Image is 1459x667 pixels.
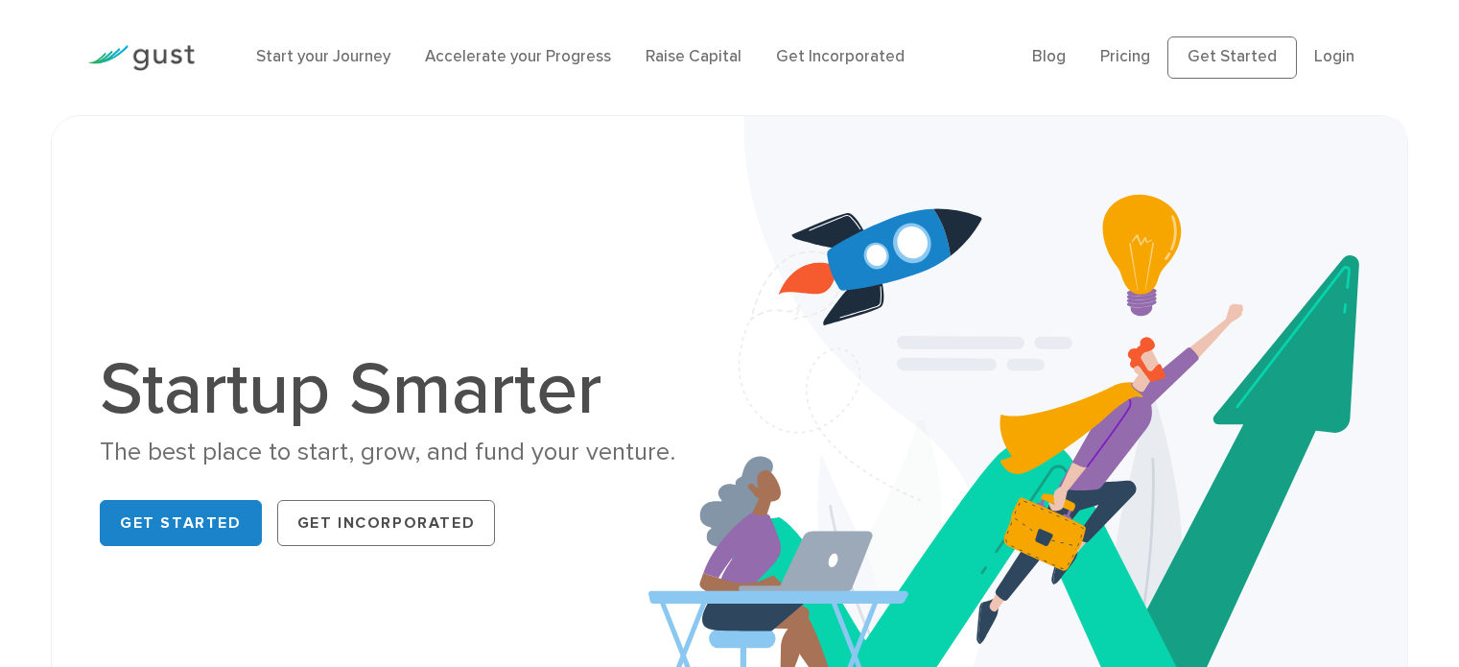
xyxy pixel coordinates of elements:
a: Get Started [1167,36,1297,79]
a: Raise Capital [646,47,741,66]
a: Get Started [100,500,262,546]
a: Accelerate your Progress [425,47,611,66]
a: Pricing [1100,47,1150,66]
a: Get Incorporated [776,47,905,66]
div: The best place to start, grow, and fund your venture. [100,436,715,469]
a: Blog [1032,47,1066,66]
a: Start your Journey [256,47,390,66]
h1: Startup Smarter [100,353,715,426]
a: Login [1314,47,1354,66]
a: Get Incorporated [277,500,496,546]
img: Gust Logo [87,45,195,71]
